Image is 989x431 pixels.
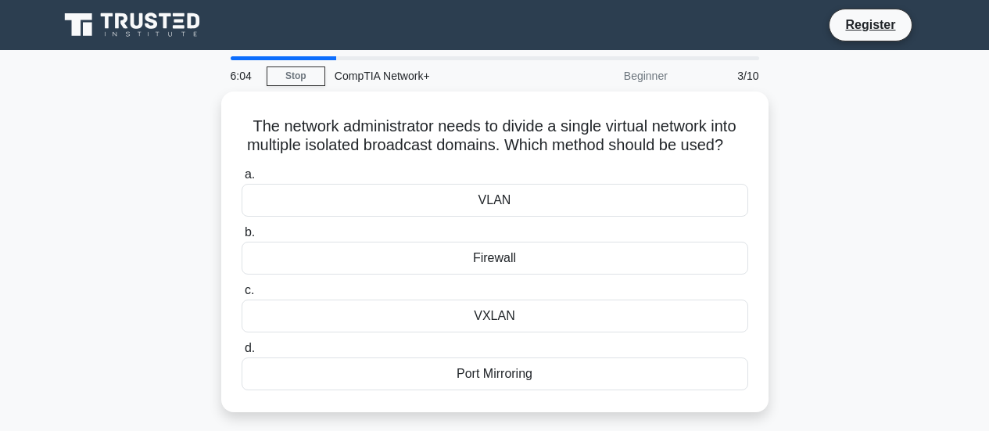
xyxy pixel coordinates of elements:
div: 3/10 [677,60,769,92]
span: a. [245,167,255,181]
span: c. [245,283,254,296]
a: Register [836,15,905,34]
div: Firewall [242,242,748,275]
div: VXLAN [242,300,748,332]
div: CompTIA Network+ [325,60,540,92]
div: Port Mirroring [242,357,748,390]
a: Stop [267,66,325,86]
h5: The network administrator needs to divide a single virtual network into multiple isolated broadca... [240,117,750,156]
div: Beginner [540,60,677,92]
div: VLAN [242,184,748,217]
span: d. [245,341,255,354]
span: b. [245,225,255,239]
div: 6:04 [221,60,267,92]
